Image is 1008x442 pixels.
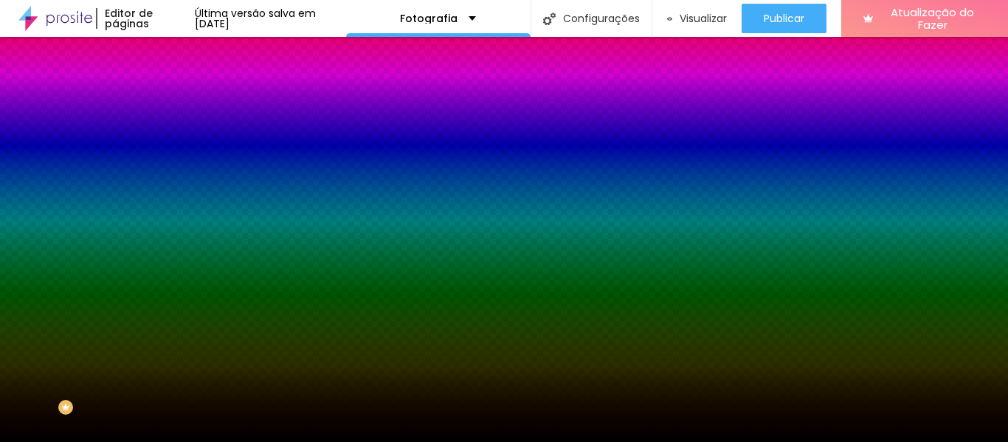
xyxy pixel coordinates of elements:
font: Fotografia [400,11,458,26]
button: Publicar [742,4,826,33]
button: Visualizar [652,4,742,33]
font: Configurações [563,11,640,26]
img: Ícone [543,13,556,25]
font: Editor de páginas [105,6,153,31]
img: view-1.svg [667,13,672,25]
font: Publicar [764,11,804,26]
font: Atualização do Fazer [891,4,974,32]
font: Visualizar [680,11,727,26]
font: Última versão salva em [DATE] [195,6,316,31]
